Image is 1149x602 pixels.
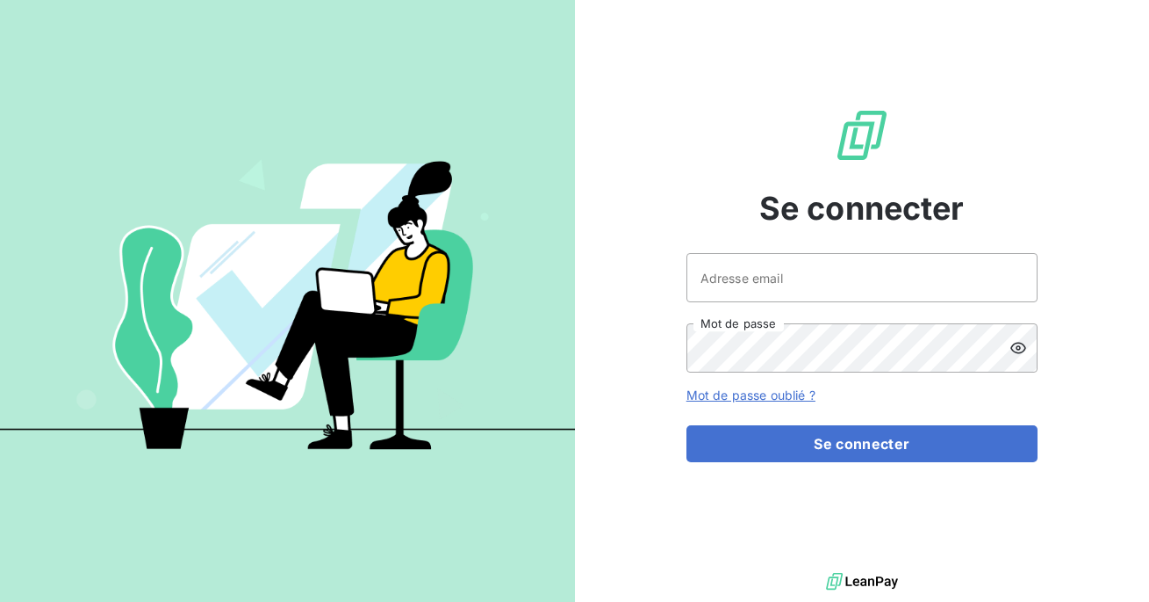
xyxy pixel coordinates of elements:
[686,425,1038,462] button: Se connecter
[759,185,965,232] span: Se connecter
[686,253,1038,302] input: placeholder
[686,388,815,403] a: Mot de passe oublié ?
[826,569,898,595] img: logo
[834,107,890,163] img: Logo LeanPay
